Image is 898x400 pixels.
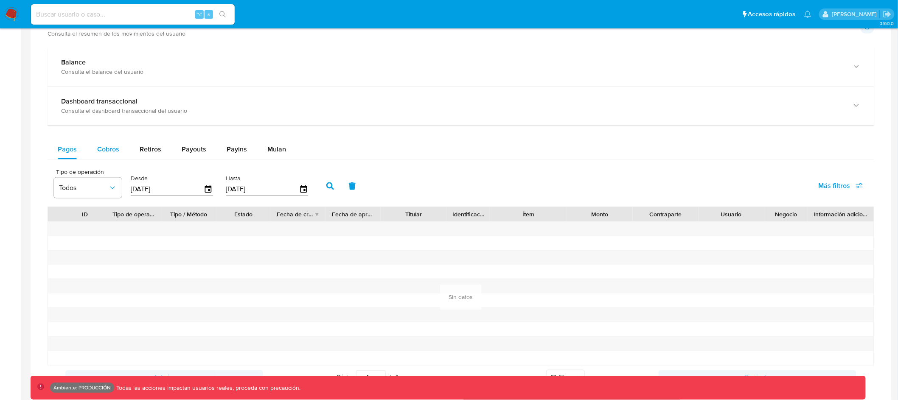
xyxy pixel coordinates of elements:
[214,8,231,20] button: search-icon
[880,20,894,27] span: 3.160.0
[748,10,796,19] span: Accesos rápidos
[832,10,880,18] p: diego.assum@mercadolibre.com
[883,10,892,19] a: Salir
[208,10,210,18] span: s
[53,386,111,389] p: Ambiente: PRODUCCIÓN
[114,384,301,392] p: Todas las acciones impactan usuarios reales, proceda con precaución.
[31,9,235,20] input: Buscar usuario o caso...
[196,10,202,18] span: ⌥
[804,11,811,18] a: Notificaciones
